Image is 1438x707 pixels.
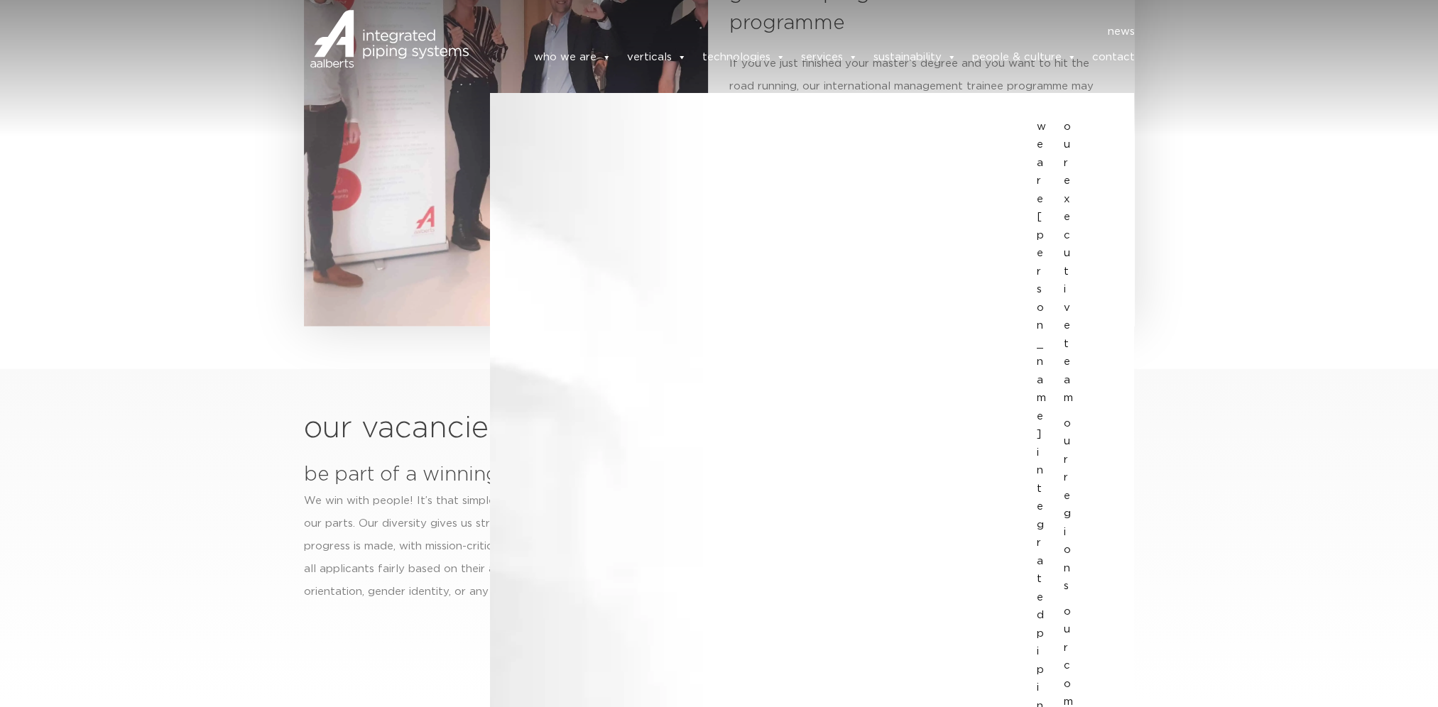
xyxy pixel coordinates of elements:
a: verticals [626,43,686,72]
a: contact [1091,43,1134,72]
nav: Menu [490,21,1135,43]
a: our regions [1064,415,1069,596]
a: who we are [533,43,611,72]
h2: our vacancies [304,412,1135,446]
a: services [800,43,857,72]
div: Sorry, there are currently no open vacancies available [304,618,1135,703]
a: technologies [702,43,785,72]
a: our executive team [1064,118,1069,407]
a: sustainability [873,43,956,72]
h3: be part of a winning team [304,460,919,490]
a: people & culture [971,43,1076,72]
p: We win with people! It’s that simple. Our clear, common sense strategy is to invest in our people... [304,490,1135,603]
a: news [1107,21,1134,43]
